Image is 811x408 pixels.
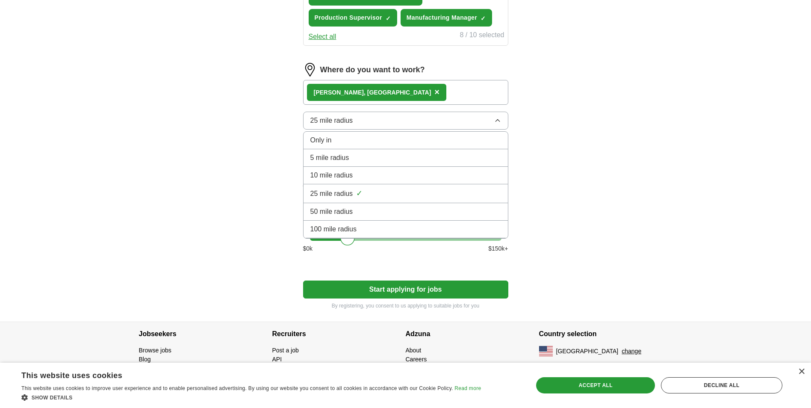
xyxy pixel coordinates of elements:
[539,346,553,356] img: US flag
[310,170,353,180] span: 10 mile radius
[21,385,453,391] span: This website uses cookies to improve user experience and to enable personalised advertising. By u...
[32,395,73,401] span: Show details
[434,87,439,97] span: ×
[310,135,332,145] span: Only in
[454,385,481,391] a: Read more, opens a new window
[460,30,504,42] div: 8 / 10 selected
[21,393,481,402] div: Show details
[21,368,460,381] div: This website uses cookies
[622,347,641,356] button: change
[386,15,391,22] span: ✓
[310,153,349,163] span: 5 mile radius
[139,356,151,363] a: Blog
[310,189,353,199] span: 25 mile radius
[315,13,382,22] span: Production Supervisor
[314,89,364,96] strong: [PERSON_NAME]
[407,13,477,22] span: Manufacturing Manager
[536,377,655,393] div: Accept all
[303,281,508,299] button: Start applying for jobs
[309,9,397,27] button: Production Supervisor✓
[556,347,619,356] span: [GEOGRAPHIC_DATA]
[303,63,317,77] img: location.png
[661,377,782,393] div: Decline all
[406,347,422,354] a: About
[303,112,508,130] button: 25 mile radius
[356,188,363,199] span: ✓
[309,32,336,42] button: Select all
[272,347,299,354] a: Post a job
[310,207,353,217] span: 50 mile radius
[539,322,672,346] h4: Country selection
[303,244,313,253] span: $ 0 k
[303,302,508,310] p: By registering, you consent to us applying to suitable jobs for you
[320,64,425,76] label: Where do you want to work?
[401,9,492,27] button: Manufacturing Manager✓
[406,356,427,363] a: Careers
[314,88,431,97] div: , [GEOGRAPHIC_DATA]
[139,347,171,354] a: Browse jobs
[310,115,353,126] span: 25 mile radius
[272,356,282,363] a: API
[488,244,508,253] span: $ 150 k+
[310,224,357,234] span: 100 mile radius
[481,15,486,22] span: ✓
[798,369,805,375] div: Close
[434,86,439,99] button: ×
